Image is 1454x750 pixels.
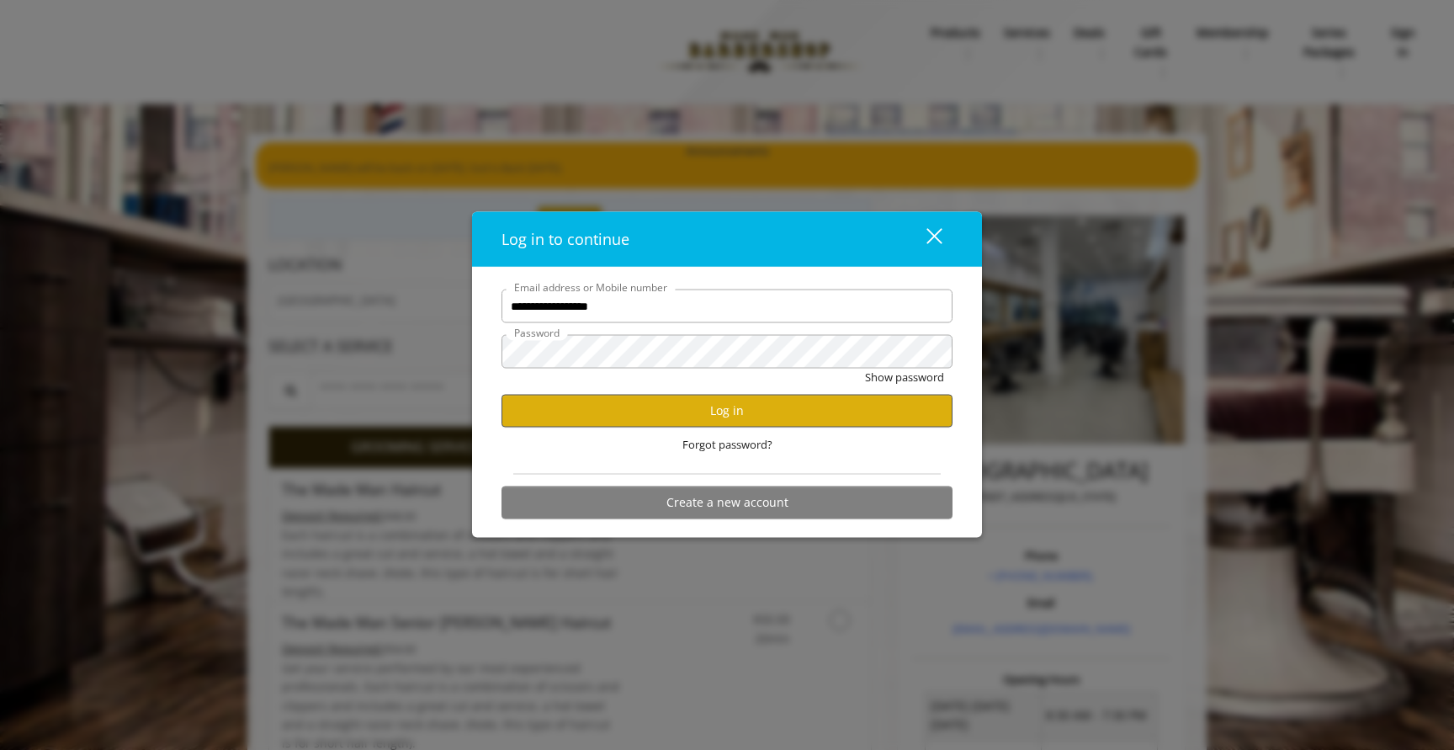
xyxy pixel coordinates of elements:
[501,290,953,323] input: Email address or Mobile number
[501,486,953,519] button: Create a new account
[501,229,629,249] span: Log in to continue
[907,226,941,252] div: close dialog
[895,221,953,256] button: close dialog
[865,369,944,386] button: Show password
[506,279,676,295] label: Email address or Mobile number
[501,394,953,427] button: Log in
[682,436,772,454] span: Forgot password?
[501,335,953,369] input: Password
[506,325,568,341] label: Password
